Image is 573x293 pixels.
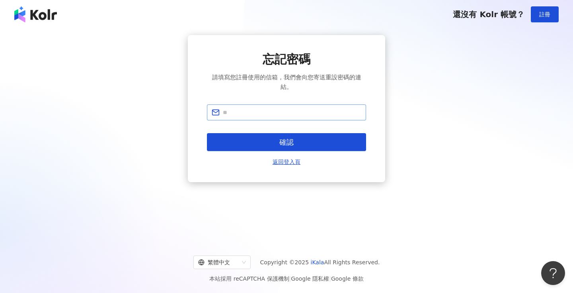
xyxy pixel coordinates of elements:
div: 繁體中文 [198,256,239,269]
span: 本站採用 reCAPTCHA 保護機制 [209,274,363,283]
span: 註冊 [539,11,550,18]
a: Google 條款 [331,275,364,282]
span: Copyright © 2025 All Rights Reserved. [260,258,380,267]
span: 請填寫您註冊使用的信箱，我們會向您寄送重設密碼的連結。 [207,73,366,92]
img: logo [14,6,57,22]
span: | [329,275,331,282]
span: 確認 [279,138,294,147]
a: 返回登入頁 [273,157,300,166]
span: 忘記密碼 [263,51,310,68]
span: | [289,275,291,282]
a: iKala [311,259,324,265]
button: 確認 [207,133,366,151]
iframe: Help Scout Beacon - Open [541,261,565,285]
span: 還沒有 Kolr 帳號？ [453,10,524,19]
a: Google 隱私權 [291,275,329,282]
button: 註冊 [531,6,559,22]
